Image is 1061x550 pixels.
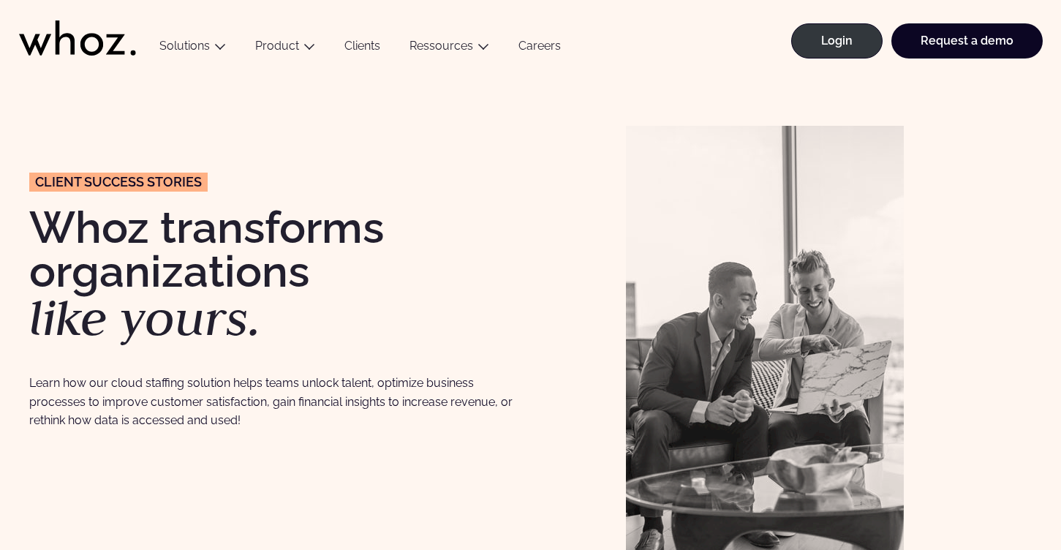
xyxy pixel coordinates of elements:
span: CLIENT success stories [35,176,202,189]
em: like yours. [29,285,261,350]
button: Product [241,39,330,59]
a: Ressources [409,39,473,53]
a: Product [255,39,299,53]
button: Solutions [145,39,241,59]
iframe: Chatbot [964,453,1041,530]
a: Careers [504,39,575,59]
button: Ressources [395,39,504,59]
a: Clients [330,39,395,59]
a: Request a demo [891,23,1043,59]
a: Login [791,23,883,59]
p: Learn how our cloud staffing solution helps teams unlock talent, optimize business processes to i... [29,374,516,429]
h1: Whoz transforms organizations [29,206,516,343]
